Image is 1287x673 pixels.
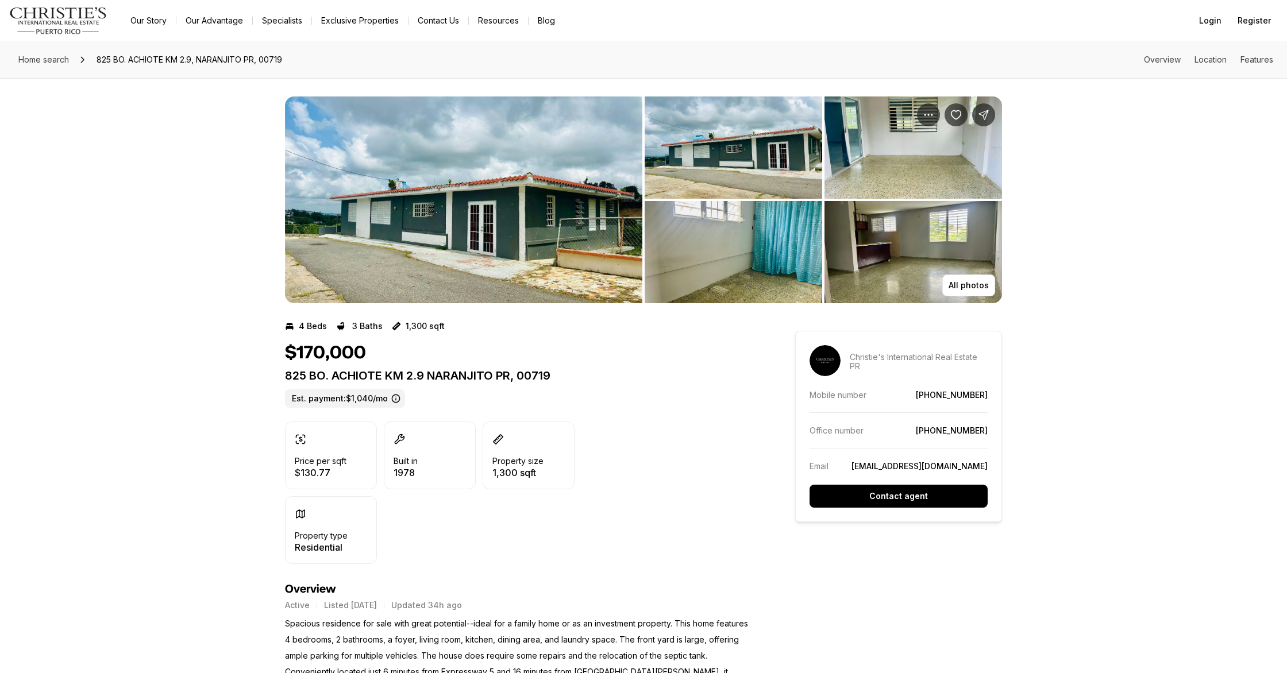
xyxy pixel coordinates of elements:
a: [PHONE_NUMBER] [916,390,988,400]
h1: $170,000 [285,342,366,364]
button: Register [1231,9,1278,32]
a: Home search [14,51,74,69]
p: Christie's International Real Estate PR [850,353,988,371]
li: 2 of 5 [645,96,1002,303]
nav: Page section menu [1144,55,1273,64]
img: logo [9,7,107,34]
p: Price per sqft [295,457,346,466]
p: Residential [295,543,348,552]
p: 1,300 sqft [492,468,544,477]
p: Office number [810,426,864,435]
p: Active [285,601,310,610]
button: Contact agent [810,485,988,508]
a: Blog [529,13,564,29]
button: View image gallery [824,201,1002,303]
p: Mobile number [810,390,866,400]
p: 3 Baths [352,322,383,331]
button: All photos [942,274,995,296]
p: Updated 34h ago [391,601,462,610]
span: 825 BO. ACHIOTE KM 2.9, NARANJITO PR, 00719 [92,51,287,69]
button: View image gallery [645,201,822,303]
p: 1,300 sqft [406,322,445,331]
a: Skip to: Features [1240,55,1273,64]
a: Exclusive Properties [312,13,408,29]
span: Login [1199,16,1222,25]
a: Specialists [253,13,311,29]
button: View image gallery [285,96,642,303]
p: Property size [492,457,544,466]
div: Listing Photos [285,96,1002,303]
button: Login [1192,9,1228,32]
button: View image gallery [645,96,822,199]
span: Home search [18,55,69,64]
a: Our Story [121,13,176,29]
a: [EMAIL_ADDRESS][DOMAIN_NAME] [851,461,988,471]
h4: Overview [285,582,754,596]
p: Built in [394,457,418,466]
p: All photos [949,281,989,290]
a: Skip to: Location [1194,55,1227,64]
button: Contact Us [409,13,468,29]
p: Property type [295,531,348,540]
label: Est. payment: $1,040/mo [285,389,405,408]
p: 4 Beds [299,322,327,331]
button: Save Property: 825 BO. ACHIOTE KM 2.9 [945,103,968,126]
a: Skip to: Overview [1144,55,1181,64]
p: Contact agent [869,492,928,501]
button: View image gallery [824,96,1002,199]
a: Our Advantage [176,13,252,29]
a: Resources [469,13,528,29]
span: Register [1238,16,1271,25]
p: 825 BO. ACHIOTE KM 2.9 NARANJITO PR, 00719 [285,369,754,382]
p: Listed [DATE] [324,601,377,610]
a: [PHONE_NUMBER] [916,426,988,435]
p: $130.77 [295,468,346,477]
p: 1978 [394,468,418,477]
button: Property options [917,103,940,126]
li: 1 of 5 [285,96,642,303]
button: Share Property: 825 BO. ACHIOTE KM 2.9 [972,103,995,126]
p: Email [810,461,829,471]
